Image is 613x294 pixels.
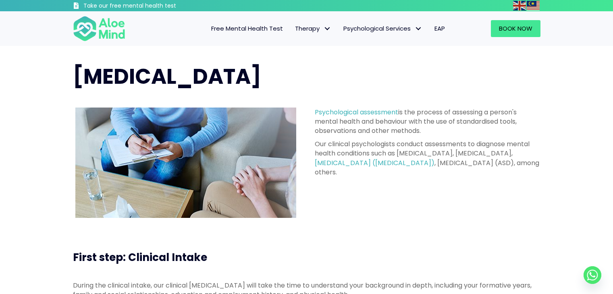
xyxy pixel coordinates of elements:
[73,250,207,265] span: First step: Clinical Intake
[491,20,540,37] a: Book Now
[211,24,283,33] span: Free Mental Health Test
[513,1,526,10] img: en
[434,24,445,33] span: EAP
[413,23,424,35] span: Psychological Services: submenu
[584,266,601,284] a: Whatsapp
[513,1,527,10] a: English
[75,108,296,218] img: psychological assessment
[527,1,540,10] a: Malay
[73,2,219,11] a: Take our free mental health test
[428,20,451,37] a: EAP
[136,20,451,37] nav: Menu
[205,20,289,37] a: Free Mental Health Test
[322,23,333,35] span: Therapy: submenu
[527,1,540,10] img: ms
[499,24,532,33] span: Book Now
[73,62,261,91] span: [MEDICAL_DATA]
[73,15,125,42] img: Aloe mind Logo
[315,108,540,136] p: is the process of assessing a person's mental health and behaviour with the use of standardised t...
[343,24,422,33] span: Psychological Services
[315,139,540,177] p: Our clinical psychologists conduct assessments to diagnose mental health conditions such as [MEDI...
[315,108,398,117] a: Psychological assessment
[315,158,434,168] a: [MEDICAL_DATA] ([MEDICAL_DATA])
[295,24,331,33] span: Therapy
[289,20,337,37] a: TherapyTherapy: submenu
[337,20,428,37] a: Psychological ServicesPsychological Services: submenu
[83,2,219,10] h3: Take our free mental health test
